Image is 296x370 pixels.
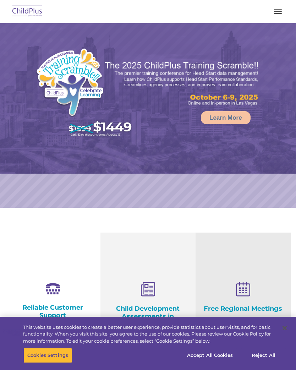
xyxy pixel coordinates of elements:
button: Accept All Cookies [183,348,237,363]
img: ChildPlus by Procare Solutions [11,3,44,20]
a: Learn More [201,111,251,124]
button: Reject All [241,348,286,363]
h4: Free Regional Meetings [201,305,285,312]
button: Cookies Settings [23,348,72,363]
div: This website uses cookies to create a better user experience, provide statistics about user visit... [23,324,275,345]
h4: Child Development Assessments in ChildPlus [106,305,190,328]
button: Close [277,320,292,336]
h4: Reliable Customer Support [11,304,95,319]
